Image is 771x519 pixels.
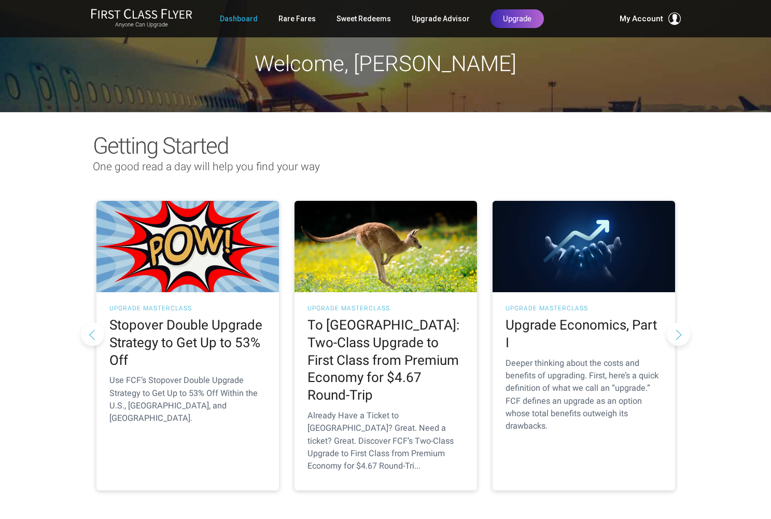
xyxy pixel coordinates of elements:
[96,201,279,490] a: UPGRADE MASTERCLASS Stopover Double Upgrade Strategy to Get Up to 53% Off Use FCF’s Stopover Doub...
[620,12,663,25] span: My Account
[220,9,258,28] a: Dashboard
[337,9,391,28] a: Sweet Redeems
[307,305,464,311] h3: UPGRADE MASTERCLASS
[93,160,320,173] span: One good read a day will help you find your way
[93,132,228,159] span: Getting Started
[295,201,477,490] a: UPGRADE MASTERCLASS To [GEOGRAPHIC_DATA]: Two-Class Upgrade to First Class from Premium Economy f...
[493,201,675,490] a: UPGRADE MASTERCLASS Upgrade Economics, Part I Deeper thinking about the costs and benefits of upg...
[412,9,470,28] a: Upgrade Advisor
[307,317,464,404] h2: To [GEOGRAPHIC_DATA]: Two-Class Upgrade to First Class from Premium Economy for $4.67 Round-Trip
[506,305,662,311] h3: UPGRADE MASTERCLASS
[81,322,104,346] button: Previous slide
[91,8,192,19] img: First Class Flyer
[307,409,464,472] p: Already Have a Ticket to [GEOGRAPHIC_DATA]? Great. Need a ticket? Great. Discover FCF’s Two-Class...
[109,317,266,369] h2: Stopover Double Upgrade Strategy to Get Up to 53% Off
[490,9,544,28] a: Upgrade
[620,12,681,25] button: My Account
[91,21,192,29] small: Anyone Can Upgrade
[109,305,266,311] h3: UPGRADE MASTERCLASS
[278,9,316,28] a: Rare Fares
[255,51,516,76] span: Welcome, [PERSON_NAME]
[109,374,266,425] p: Use FCF’s Stopover Double Upgrade Strategy to Get Up to 53% Off Within the U.S., [GEOGRAPHIC_DATA...
[91,8,192,29] a: First Class FlyerAnyone Can Upgrade
[506,317,662,352] h2: Upgrade Economics, Part I
[506,357,662,433] p: Deeper thinking about the costs and benefits of upgrading. First, here’s a quick definition of wh...
[667,322,690,346] button: Next slide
